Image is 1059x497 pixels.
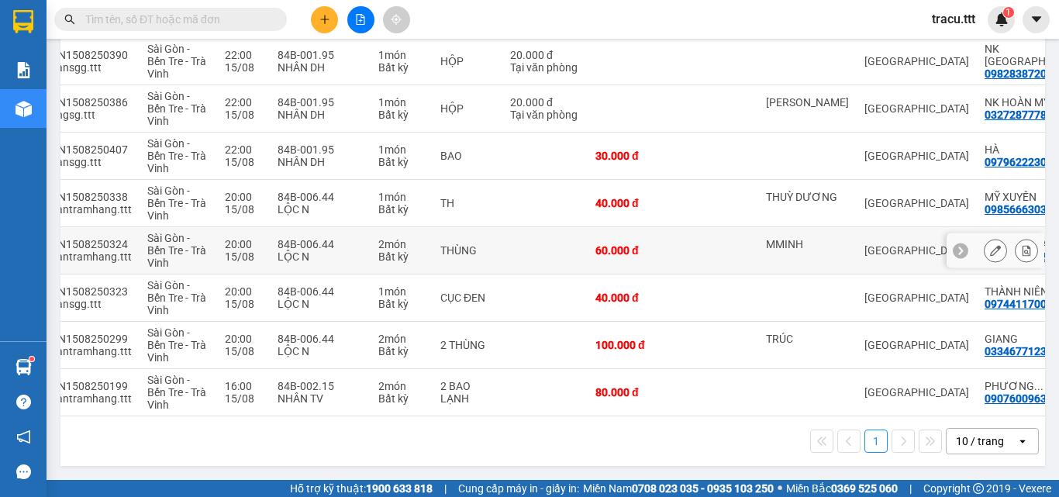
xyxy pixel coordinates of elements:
button: aim [383,6,410,33]
div: 15/08 [225,250,262,263]
div: ngantramhang.ttt [44,345,132,357]
button: caret-down [1023,6,1050,33]
div: 20.000 đ [510,96,580,109]
div: SGN1508250390 [44,49,132,61]
div: NHÂN DH [278,61,363,74]
div: [GEOGRAPHIC_DATA] [864,197,969,209]
div: phansgg.ttt [44,61,132,74]
div: 0327287778 [985,109,1047,121]
div: [GEOGRAPHIC_DATA] [864,339,969,351]
span: Miền Bắc [786,480,898,497]
div: 0982838720 [985,67,1047,80]
div: BAO [440,150,495,162]
span: Sài Gòn - Bến Tre - Trà Vinh [147,279,206,316]
div: 84B-001.95 [278,49,363,61]
button: 1 [864,430,888,453]
span: Hỗ trợ kỹ thuật: [290,480,433,497]
div: 0985666303 [985,203,1047,216]
div: 84B-001.95 [278,143,363,156]
div: 80.000 đ [595,386,673,399]
div: SGN1508250386 [44,96,132,109]
div: SGN1508250299 [44,333,132,345]
div: [GEOGRAPHIC_DATA] [864,55,969,67]
div: LỘC N [278,345,363,357]
div: Sửa đơn hàng [984,239,1007,262]
div: [GEOGRAPHIC_DATA] [864,386,969,399]
div: [GEOGRAPHIC_DATA] [864,244,969,257]
div: 20:00 [225,191,262,203]
div: 2 món [378,238,425,250]
button: file-add [347,6,374,33]
span: file-add [355,14,366,25]
div: MMINH [766,238,849,250]
span: | [444,480,447,497]
img: logo-vxr [13,10,33,33]
div: 1 món [378,191,425,203]
span: Sài Gòn - Bến Tre - Trà Vinh [147,90,206,127]
div: ngantramhang.ttt [44,392,132,405]
div: Bất kỳ [378,345,425,357]
div: Bất kỳ [378,203,425,216]
div: 20:00 [225,333,262,345]
div: THÙNG [440,244,495,257]
span: ⚪️ [778,485,782,492]
span: notification [16,430,31,444]
span: | [909,480,912,497]
div: 84B-006.44 [278,285,363,298]
span: Sài Gòn - Bến Tre - Trà Vinh [147,326,206,364]
div: 15/08 [225,203,262,216]
div: [GEOGRAPHIC_DATA] [864,150,969,162]
div: 0979622230 [985,156,1047,168]
div: SGN1508250324 [44,238,132,250]
div: Bất kỳ [378,250,425,263]
sup: 1 [29,357,34,361]
div: phansgg.ttt [44,298,132,310]
div: 20:00 [225,238,262,250]
div: 100.000 đ [595,339,673,351]
div: 15/08 [225,61,262,74]
img: solution-icon [16,62,32,78]
div: 84B-001.95 [278,96,363,109]
span: Sài Gòn - Bến Tre - Trà Vinh [147,185,206,222]
span: message [16,464,31,479]
span: Sài Gòn - Bến Tre - Trà Vinh [147,137,206,174]
img: warehouse-icon [16,101,32,117]
div: 40.000 đ [595,292,673,304]
div: HỘP [440,55,495,67]
span: question-circle [16,395,31,409]
div: 0907600963 [985,392,1047,405]
div: 84B-006.44 [278,238,363,250]
div: 10 / trang [956,433,1004,449]
div: 2 món [378,333,425,345]
img: icon-new-feature [995,12,1009,26]
div: NHÂN TV [278,392,363,405]
div: LỘC N [278,250,363,263]
strong: 1900 633 818 [366,482,433,495]
div: 30.000 đ [595,150,673,162]
div: 40.000 đ [595,197,673,209]
div: Bất kỳ [378,61,425,74]
div: dungsg.ttt [44,109,132,121]
div: Tại văn phòng [510,61,580,74]
div: CỤC ĐEN [440,292,495,304]
div: Bất kỳ [378,156,425,168]
span: Miền Nam [583,480,774,497]
span: Sài Gòn - Bến Tre - Trà Vinh [147,374,206,411]
img: warehouse-icon [16,359,32,375]
div: 15/08 [225,345,262,357]
div: SGN1508250407 [44,143,132,156]
strong: 0369 525 060 [831,482,898,495]
span: search [64,14,75,25]
div: 0974411700 [985,298,1047,310]
span: Sài Gòn - Bến Tre - Trà Vinh [147,43,206,80]
div: 20:00 [225,285,262,298]
div: 15/08 [225,109,262,121]
div: NHÂN DH [278,109,363,121]
div: 20.000 đ [510,49,580,61]
span: tracu.ttt [919,9,988,29]
div: [GEOGRAPHIC_DATA] [864,102,969,115]
sup: 1 [1003,7,1014,18]
div: SGN1508250323 [44,285,132,298]
div: Tại văn phòng [510,109,580,121]
div: 22:00 [225,143,262,156]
